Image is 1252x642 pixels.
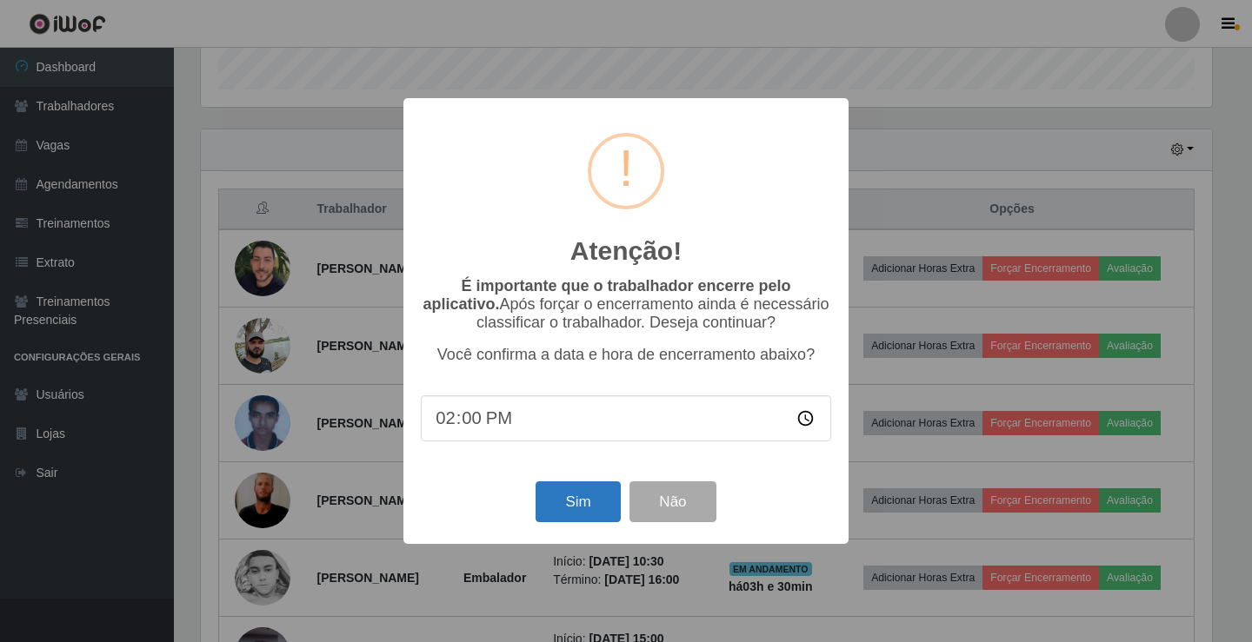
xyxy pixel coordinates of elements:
[629,481,716,522] button: Não
[421,277,831,332] p: Após forçar o encerramento ainda é necessário classificar o trabalhador. Deseja continuar?
[536,481,620,522] button: Sim
[421,346,831,364] p: Você confirma a data e hora de encerramento abaixo?
[570,235,682,267] h2: Atenção!
[423,277,790,313] b: É importante que o trabalhador encerre pelo aplicativo.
